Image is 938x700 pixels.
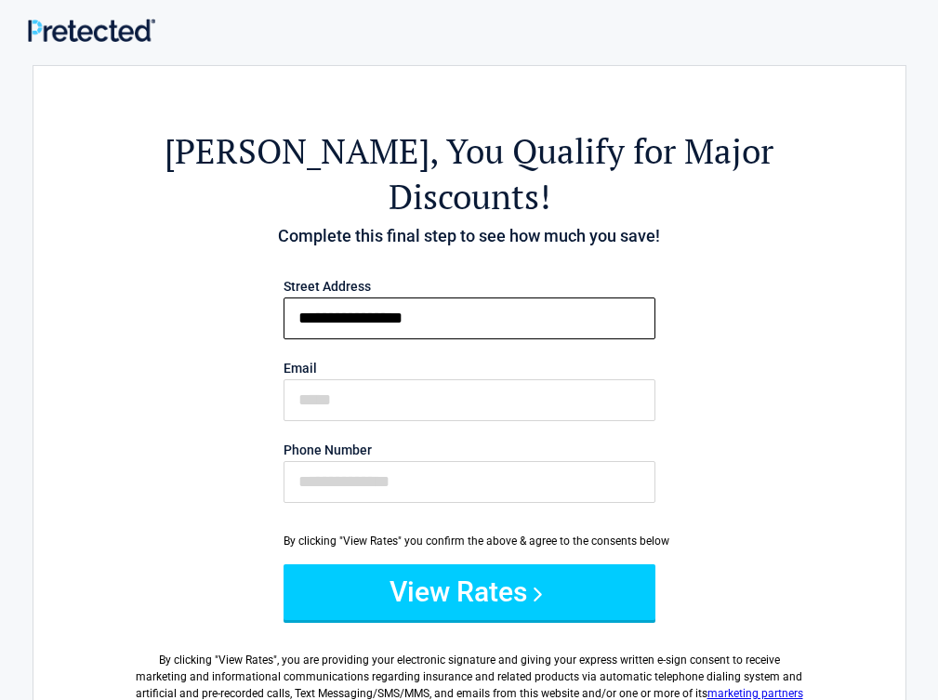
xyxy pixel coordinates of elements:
button: View Rates [284,564,655,620]
div: By clicking "View Rates" you confirm the above & agree to the consents below [284,533,655,549]
h4: Complete this final step to see how much you save! [136,224,803,248]
label: Street Address [284,280,655,293]
label: Phone Number [284,443,655,456]
label: Email [284,362,655,375]
h2: , You Qualify for Major Discounts! [136,128,803,219]
span: [PERSON_NAME] [165,128,429,174]
span: View Rates [218,654,273,667]
img: Main Logo [28,19,155,42]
